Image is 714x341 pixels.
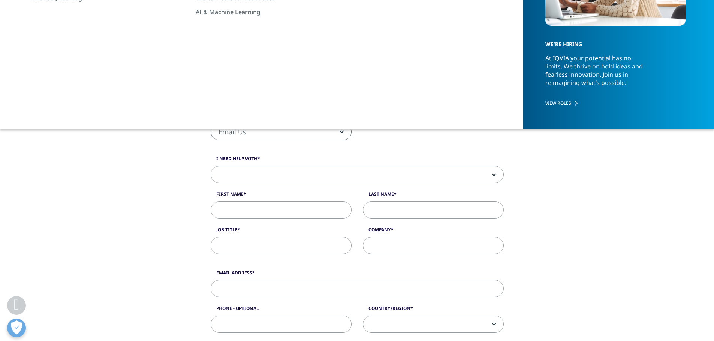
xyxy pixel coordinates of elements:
label: First Name [211,191,352,201]
span: Email Us [211,124,351,141]
h5: WE'RE HIRING [545,28,678,54]
label: Phone - Optional [211,305,352,316]
label: I need help with [211,155,504,166]
p: At IQVIA your potential has no limits. We thrive on bold ideas and fearless innovation. Join us i... [545,54,649,94]
label: Company [363,226,504,237]
a: VIEW ROLES [545,100,686,106]
a: AI & Machine Learning [196,8,346,16]
label: Email Address [211,270,504,280]
button: Open Preferences [7,319,26,337]
label: Job Title [211,226,352,237]
span: Email Us [211,123,352,140]
label: Country/Region [363,305,504,316]
label: Last Name [363,191,504,201]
